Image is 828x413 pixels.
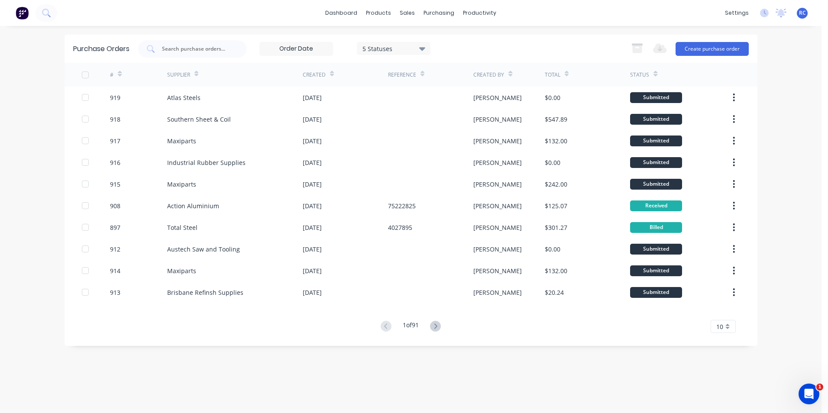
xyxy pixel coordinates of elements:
div: Supplier [167,71,190,79]
div: 913 [110,288,120,297]
div: Billed [630,222,682,233]
div: 918 [110,115,120,124]
div: [PERSON_NAME] [473,115,522,124]
span: RC [799,9,806,17]
div: 912 [110,245,120,254]
div: Brisbane Refinsh Supplies [167,288,243,297]
div: [PERSON_NAME] [473,245,522,254]
div: [PERSON_NAME] [473,223,522,232]
div: [DATE] [303,245,322,254]
div: [DATE] [303,288,322,297]
div: [DATE] [303,136,322,145]
div: Submitted [630,114,682,125]
div: 914 [110,266,120,275]
div: [PERSON_NAME] [473,266,522,275]
input: Order Date [260,42,333,55]
div: [PERSON_NAME] [473,158,522,167]
div: 75222825 [388,201,416,210]
div: Industrial Rubber Supplies [167,158,246,167]
div: [DATE] [303,93,322,102]
div: $0.00 [545,158,560,167]
div: $132.00 [545,266,567,275]
div: $301.27 [545,223,567,232]
div: products [362,6,395,19]
div: [PERSON_NAME] [473,201,522,210]
a: dashboard [321,6,362,19]
div: settings [721,6,753,19]
div: [PERSON_NAME] [473,93,522,102]
div: Atlas Steels [167,93,201,102]
div: productivity [459,6,501,19]
div: Submitted [630,287,682,298]
div: 917 [110,136,120,145]
div: $20.24 [545,288,564,297]
div: $242.00 [545,180,567,189]
div: $132.00 [545,136,567,145]
div: 5 Statuses [362,44,424,53]
div: Submitted [630,136,682,146]
div: sales [395,6,419,19]
div: Reference [388,71,416,79]
div: Received [630,200,682,211]
div: 1 of 91 [403,320,419,333]
div: $0.00 [545,245,560,254]
div: Submitted [630,92,682,103]
div: 908 [110,201,120,210]
div: Created [303,71,326,79]
div: 915 [110,180,120,189]
div: 897 [110,223,120,232]
div: [DATE] [303,158,322,167]
div: [PERSON_NAME] [473,288,522,297]
div: Created By [473,71,504,79]
div: [PERSON_NAME] [473,136,522,145]
div: [DATE] [303,201,322,210]
div: Purchase Orders [73,44,129,54]
span: 10 [716,322,723,331]
div: # [110,71,113,79]
div: Action Aluminium [167,201,219,210]
div: $0.00 [545,93,560,102]
div: $125.07 [545,201,567,210]
div: Status [630,71,649,79]
div: Total Steel [167,223,197,232]
button: Create purchase order [676,42,749,56]
div: [DATE] [303,115,322,124]
div: Submitted [630,244,682,255]
div: [PERSON_NAME] [473,180,522,189]
div: [DATE] [303,180,322,189]
div: purchasing [419,6,459,19]
iframe: Intercom live chat [799,384,819,404]
div: 919 [110,93,120,102]
div: Submitted [630,179,682,190]
div: 4027895 [388,223,412,232]
div: $547.89 [545,115,567,124]
input: Search purchase orders... [161,45,233,53]
div: Maxiparts [167,136,196,145]
div: Submitted [630,157,682,168]
img: Factory [16,6,29,19]
div: [DATE] [303,266,322,275]
div: Southern Sheet & Coil [167,115,231,124]
div: 916 [110,158,120,167]
div: Maxiparts [167,180,196,189]
div: Submitted [630,265,682,276]
div: [DATE] [303,223,322,232]
div: Austech Saw and Tooling [167,245,240,254]
div: Total [545,71,560,79]
span: 1 [816,384,823,390]
div: Maxiparts [167,266,196,275]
